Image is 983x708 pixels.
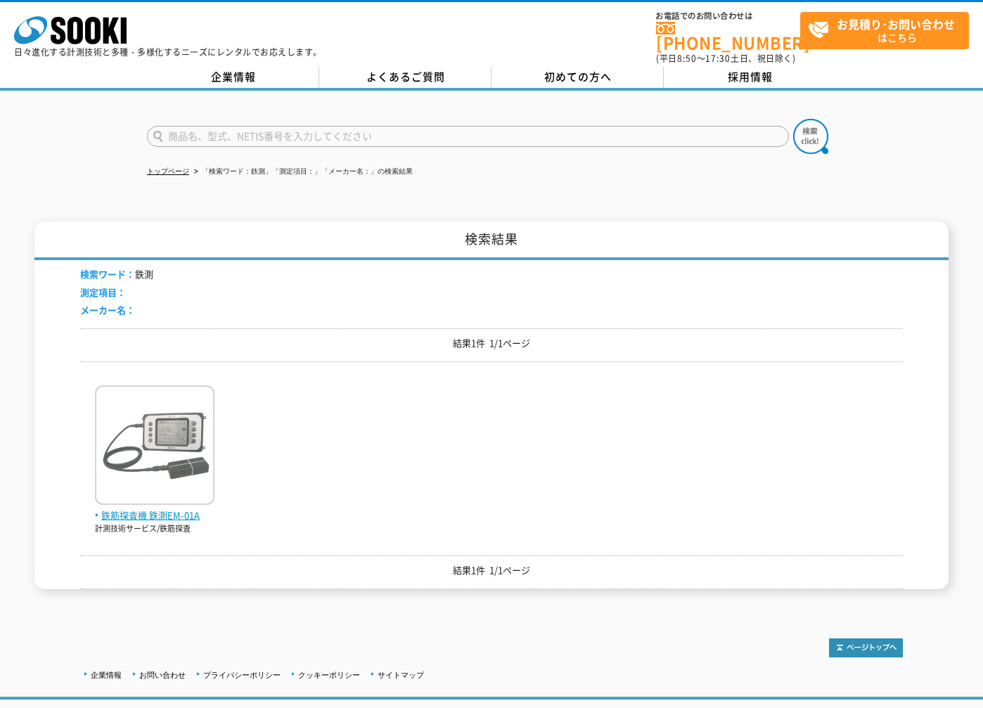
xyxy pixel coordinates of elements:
a: お見積り･お問い合わせはこちら [800,12,969,49]
span: (平日 ～ 土日、祝日除く) [656,52,795,65]
p: 結果1件 1/1ページ [80,563,903,578]
span: 8:50 [677,52,697,65]
span: 17:30 [705,52,731,65]
img: btn_search.png [793,119,828,154]
img: トップページへ [829,638,903,657]
img: 鉄測EM-01A [95,385,214,508]
a: トップページ [147,167,189,175]
p: 結果1件 1/1ページ [80,336,903,351]
span: 初めての方へ [544,69,612,84]
a: サイトマップ [378,671,424,679]
span: 測定項目： [80,285,126,299]
span: はこちら [808,13,968,48]
p: 計測技術サービス/鉄筋探査 [95,523,214,535]
a: 企業情報 [91,671,122,679]
a: プライバシーポリシー [203,671,281,679]
h1: 検索結果 [34,221,949,260]
a: 企業情報 [147,67,319,88]
p: 日々進化する計測技術と多種・多様化するニーズにレンタルでお応えします。 [14,48,322,56]
span: 検索ワード： [80,267,135,281]
li: 鉄測 [80,267,153,282]
strong: お見積り･お問い合わせ [837,15,955,32]
a: 初めての方へ [491,67,664,88]
a: [PHONE_NUMBER] [656,22,800,51]
a: よくあるご質問 [319,67,491,88]
span: 鉄筋探査機 鉄測EM-01A [95,508,214,523]
a: 採用情報 [664,67,836,88]
input: 商品名、型式、NETIS番号を入力してください [147,126,789,147]
li: 「検索ワード：鉄測」「測定項目：」「メーカー名：」の検索結果 [191,165,413,179]
a: クッキーポリシー [298,671,360,679]
a: 鉄筋探査機 鉄測EM-01A [95,494,214,523]
span: お電話でのお問い合わせは [656,12,800,20]
a: お問い合わせ [139,671,186,679]
span: メーカー名： [80,303,135,316]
